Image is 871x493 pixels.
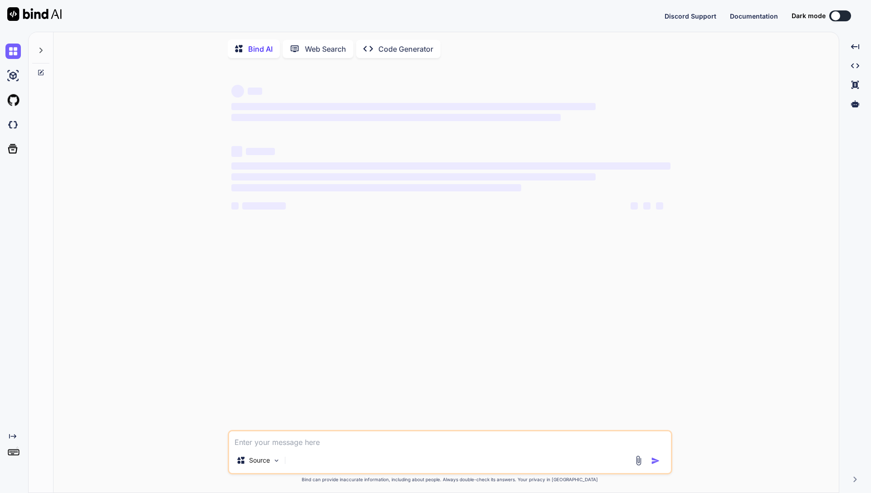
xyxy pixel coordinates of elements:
[242,202,286,210] span: ‌
[665,12,716,20] span: Discord Support
[730,11,778,21] button: Documentation
[231,146,242,157] span: ‌
[656,202,663,210] span: ‌
[246,148,275,155] span: ‌
[231,202,239,210] span: ‌
[249,456,270,465] p: Source
[248,44,273,54] p: Bind AI
[5,68,21,83] img: ai-studio
[651,456,660,465] img: icon
[231,114,561,121] span: ‌
[665,11,716,21] button: Discord Support
[231,173,596,181] span: ‌
[273,457,280,464] img: Pick Models
[730,12,778,20] span: Documentation
[231,85,244,98] span: ‌
[378,44,433,54] p: Code Generator
[7,7,62,21] img: Bind AI
[228,476,672,483] p: Bind can provide inaccurate information, including about people. Always double-check its answers....
[231,162,670,170] span: ‌
[633,455,644,466] img: attachment
[643,202,651,210] span: ‌
[231,103,596,110] span: ‌
[231,184,521,191] span: ‌
[631,202,638,210] span: ‌
[305,44,346,54] p: Web Search
[792,11,826,20] span: Dark mode
[5,44,21,59] img: chat
[248,88,262,95] span: ‌
[5,93,21,108] img: githubLight
[5,117,21,132] img: darkCloudIdeIcon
